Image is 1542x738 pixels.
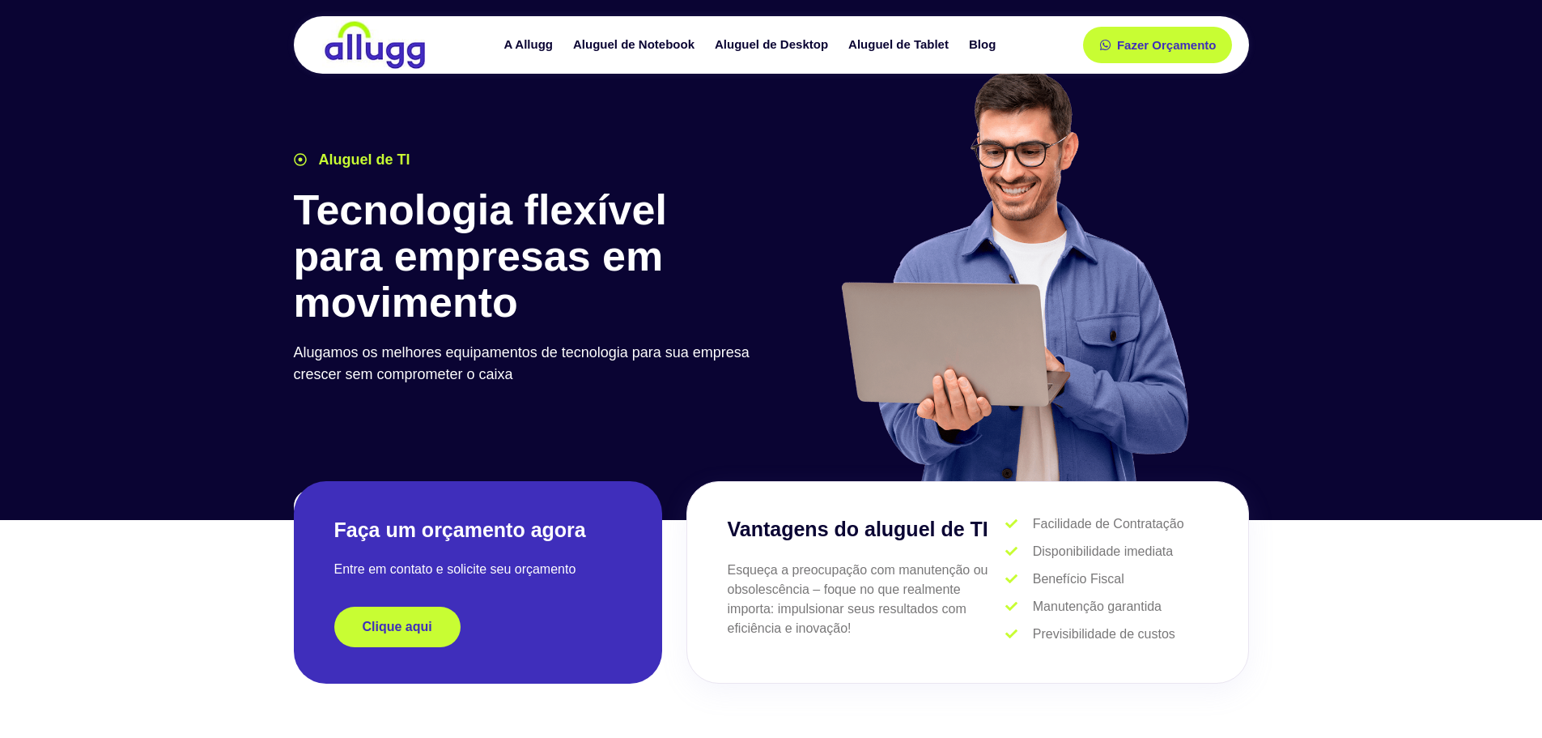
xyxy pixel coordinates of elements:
p: Entre em contato e solicite seu orçamento [334,560,622,579]
span: Disponibilidade imediata [1029,542,1173,561]
a: Aluguel de Tablet [840,31,961,59]
span: Previsibilidade de custos [1029,625,1175,644]
a: Fazer Orçamento [1083,27,1233,63]
img: locação de TI é Allugg [322,20,427,70]
h2: Faça um orçamento agora [334,517,622,544]
a: Clique aqui [334,607,461,647]
span: Fazer Orçamento [1117,39,1217,51]
p: Esqueça a preocupação com manutenção ou obsolescência – foque no que realmente importa: impulsion... [728,561,1006,638]
span: Facilidade de Contratação [1029,514,1184,534]
p: Alugamos os melhores equipamentos de tecnologia para sua empresa crescer sem comprometer o caixa [294,342,763,386]
img: aluguel de ti para startups [835,68,1192,481]
span: Manutenção garantida [1029,597,1162,616]
a: A Allugg [495,31,565,59]
span: Benefício Fiscal [1029,569,1124,589]
h3: Vantagens do aluguel de TI [728,514,1006,545]
a: Blog [961,31,1008,59]
a: Aluguel de Notebook [565,31,707,59]
span: Clique aqui [363,621,432,633]
h1: Tecnologia flexível para empresas em movimento [294,187,763,326]
span: Aluguel de TI [315,149,410,171]
a: Aluguel de Desktop [707,31,840,59]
